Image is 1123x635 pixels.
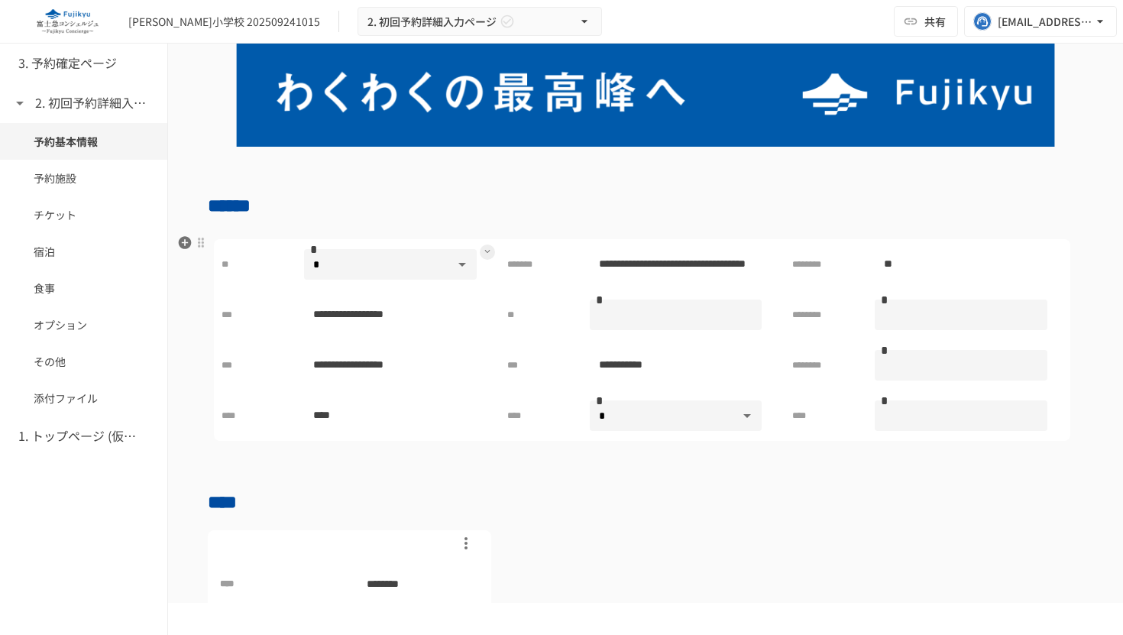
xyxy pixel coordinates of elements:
span: 予約施設 [34,170,134,186]
span: 食事 [34,280,134,296]
div: [EMAIL_ADDRESS][DOMAIN_NAME] [998,12,1092,31]
h6: 1. トップページ (仮予約一覧) [18,426,141,446]
span: その他 [34,353,134,370]
h6: 3. 予約確定ページ [18,53,117,73]
span: オプション [34,316,134,333]
span: 共有 [924,13,946,30]
button: 2. 初回予約詳細入力ページ [358,7,602,37]
img: eQeGXtYPV2fEKIA3pizDiVdzO5gJTl2ahLbsPaD2E4R [18,9,116,34]
div: [PERSON_NAME]小学校 202509241015 [128,14,320,30]
button: 共有 [894,6,958,37]
span: 添付ファイル [34,390,134,407]
span: 宿泊 [34,243,134,260]
button: [EMAIL_ADDRESS][DOMAIN_NAME] [964,6,1117,37]
span: 予約基本情報 [34,133,134,150]
span: 2. 初回予約詳細入力ページ [367,12,497,31]
span: チケット [34,206,134,223]
h6: 2. 初回予約詳細入力ページ [35,93,157,113]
